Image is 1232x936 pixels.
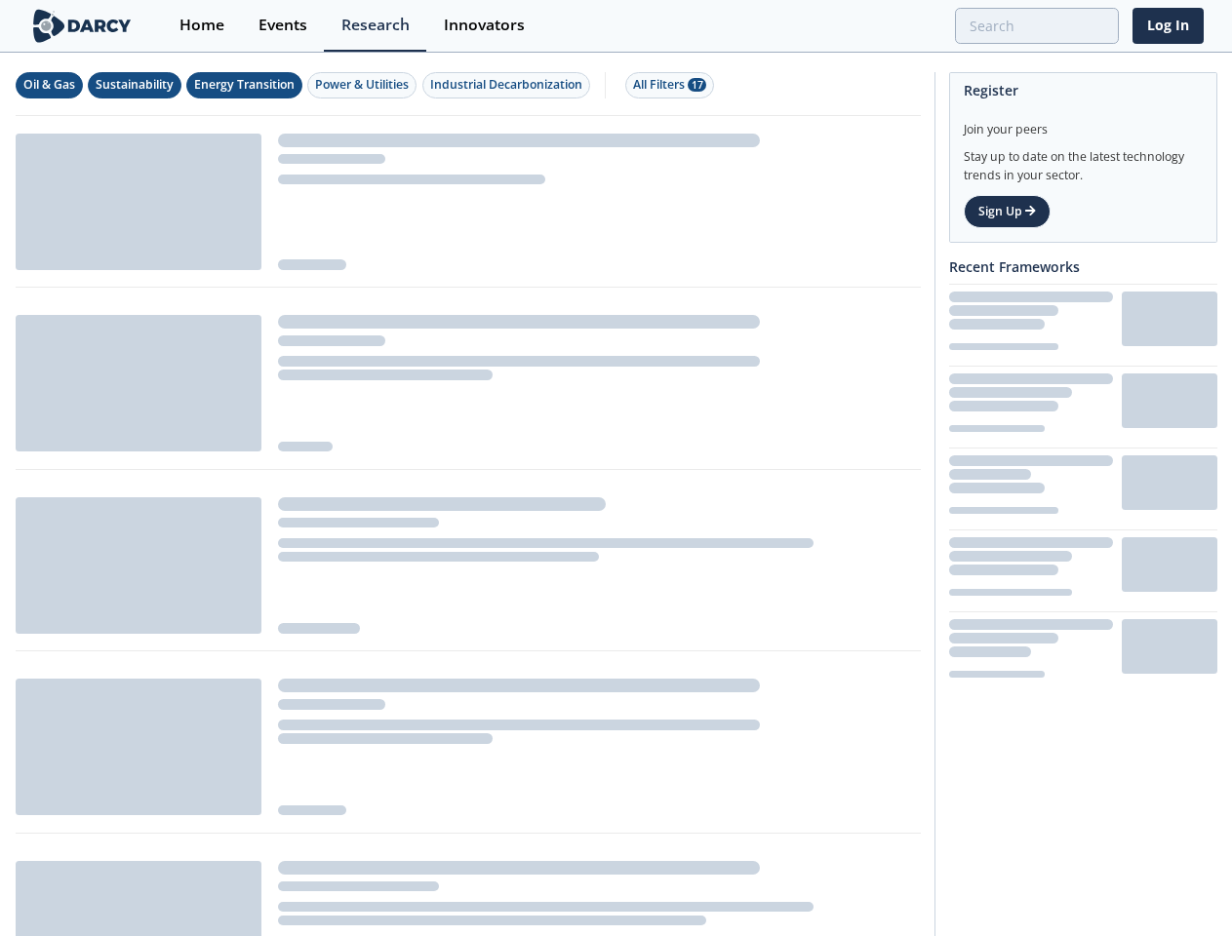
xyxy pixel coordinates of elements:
div: Oil & Gas [23,76,75,94]
button: Industrial Decarbonization [422,72,590,98]
input: Advanced Search [955,8,1119,44]
button: Energy Transition [186,72,302,98]
div: Sustainability [96,76,174,94]
span: 17 [688,78,706,92]
a: Sign Up [964,195,1051,228]
div: Stay up to date on the latest technology trends in your sector. [964,138,1203,184]
div: Recent Frameworks [949,250,1217,284]
div: Join your peers [964,107,1203,138]
div: Innovators [444,18,525,33]
button: Power & Utilities [307,72,417,98]
div: Research [341,18,410,33]
div: Power & Utilities [315,76,409,94]
div: Events [258,18,307,33]
div: Register [964,73,1203,107]
button: Sustainability [88,72,181,98]
div: Energy Transition [194,76,295,94]
button: All Filters 17 [625,72,714,98]
button: Oil & Gas [16,72,83,98]
div: Home [179,18,224,33]
img: logo-wide.svg [29,9,136,43]
div: All Filters [633,76,706,94]
div: Industrial Decarbonization [430,76,582,94]
a: Log In [1133,8,1204,44]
